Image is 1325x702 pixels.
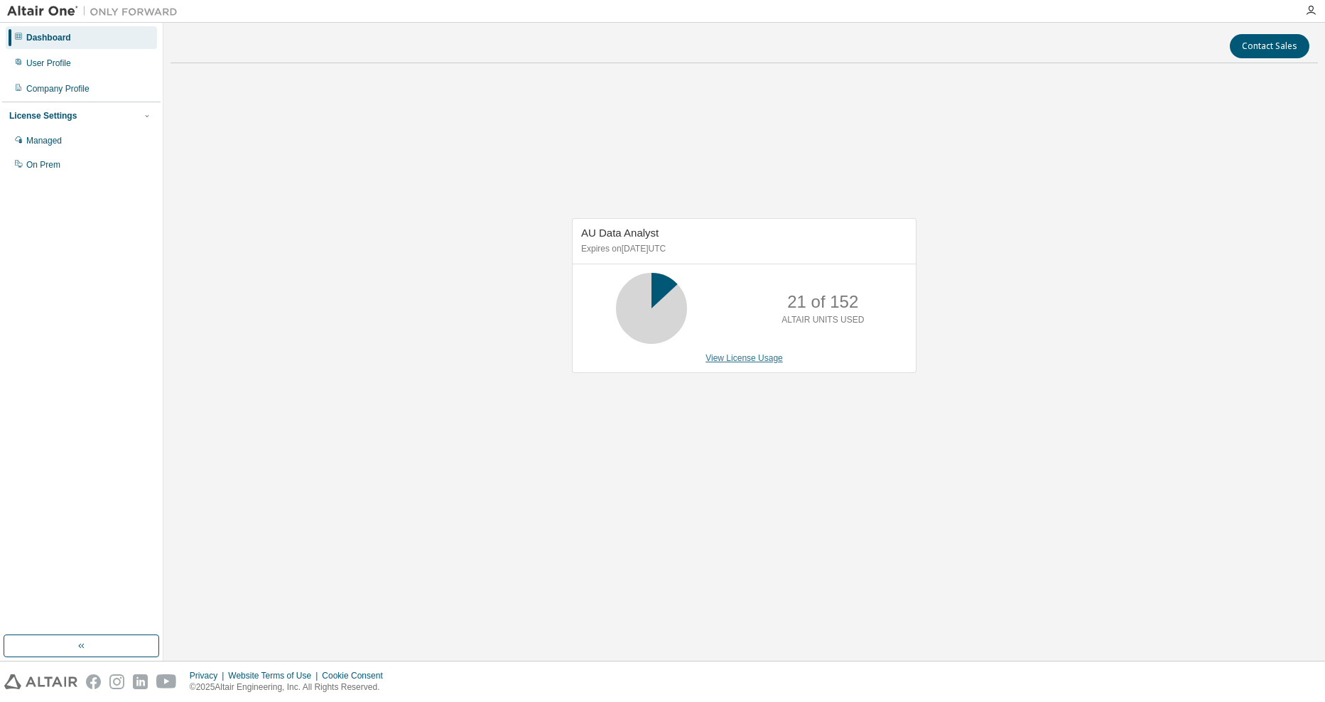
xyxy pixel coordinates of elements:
[26,83,90,94] div: Company Profile
[26,159,60,171] div: On Prem
[156,674,177,689] img: youtube.svg
[7,4,185,18] img: Altair One
[322,670,391,681] div: Cookie Consent
[86,674,101,689] img: facebook.svg
[190,681,391,693] p: © 2025 Altair Engineering, Inc. All Rights Reserved.
[26,58,71,69] div: User Profile
[133,674,148,689] img: linkedin.svg
[1230,34,1309,58] button: Contact Sales
[581,243,904,255] p: Expires on [DATE] UTC
[787,290,858,314] p: 21 of 152
[581,227,659,239] span: AU Data Analyst
[26,135,62,146] div: Managed
[705,353,783,363] a: View License Usage
[190,670,228,681] div: Privacy
[9,110,77,121] div: License Settings
[109,674,124,689] img: instagram.svg
[4,674,77,689] img: altair_logo.svg
[26,32,71,43] div: Dashboard
[782,314,864,326] p: ALTAIR UNITS USED
[228,670,322,681] div: Website Terms of Use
